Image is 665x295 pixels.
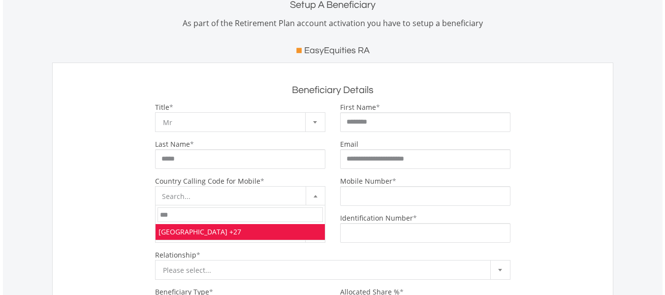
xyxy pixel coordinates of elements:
[52,17,613,29] h4: As part of the Retirement Plan account activation you have to setup a beneficiary
[155,176,260,186] label: Country Calling Code for Mobile
[155,102,169,112] label: Title
[163,113,303,132] span: Mr
[304,44,370,58] h3: EasyEquities RA
[155,139,190,149] label: Last Name
[340,102,376,112] label: First Name
[340,139,358,149] label: Email
[155,250,196,260] label: Relationship
[163,261,488,280] span: Please select...
[340,213,413,223] label: Identification Number
[63,83,603,98] h2: Beneficiary Details
[156,224,325,240] li: [GEOGRAPHIC_DATA] +27
[162,192,190,201] span: Search...
[340,176,392,186] label: Mobile Number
